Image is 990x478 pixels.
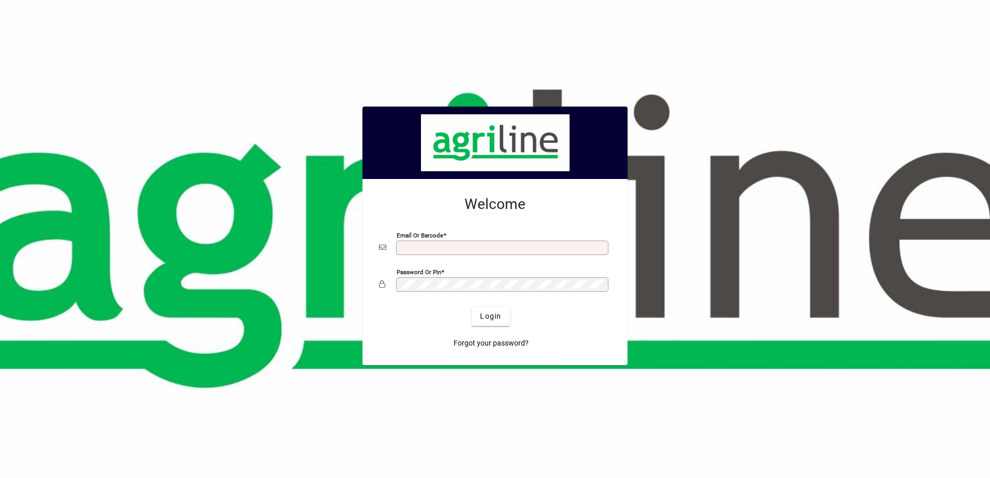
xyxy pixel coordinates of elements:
[480,311,501,322] span: Login
[397,231,443,238] mat-label: Email or Barcode
[449,334,533,353] a: Forgot your password?
[472,307,509,326] button: Login
[397,268,441,275] mat-label: Password or Pin
[379,196,611,213] h2: Welcome
[454,338,529,349] span: Forgot your password?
